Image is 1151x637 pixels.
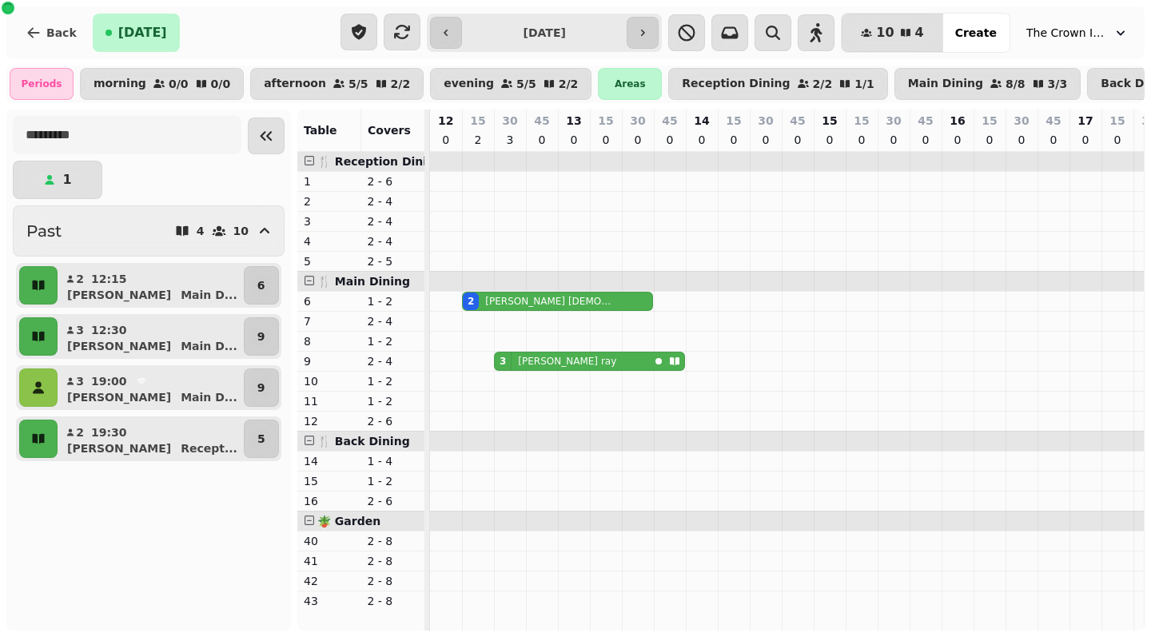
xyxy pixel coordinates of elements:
[75,373,85,389] p: 3
[348,78,368,90] p: 5 / 5
[67,440,171,456] p: [PERSON_NAME]
[317,275,410,288] span: 🍴 Main Dining
[67,389,171,405] p: [PERSON_NAME]
[951,132,964,148] p: 0
[368,393,419,409] p: 1 - 2
[663,132,676,148] p: 0
[368,173,419,189] p: 2 - 6
[1109,113,1125,129] p: 15
[75,322,85,338] p: 3
[304,473,355,489] p: 15
[908,78,983,90] p: Main Dining
[368,213,419,229] p: 2 - 4
[631,132,644,148] p: 0
[368,253,419,269] p: 2 - 5
[368,453,419,469] p: 1 - 4
[304,353,355,369] p: 9
[304,373,355,389] p: 10
[876,26,894,39] span: 10
[599,132,612,148] p: 0
[886,113,901,129] p: 30
[955,27,997,38] span: Create
[368,193,419,209] p: 2 - 4
[842,14,942,52] button: 104
[233,225,249,237] p: 10
[813,78,833,90] p: 2 / 2
[518,355,616,368] p: [PERSON_NAME] ray
[682,78,790,90] p: Reception Dining
[169,78,189,90] p: 0 / 0
[1017,18,1138,47] button: The Crown Inn
[181,440,237,456] p: Recept ...
[1006,78,1026,90] p: 8 / 8
[304,393,355,409] p: 11
[368,353,419,369] p: 2 - 4
[13,205,285,257] button: Past410
[368,533,419,549] p: 2 - 8
[10,68,74,100] div: Periods
[894,68,1081,100] button: Main Dining8/83/3
[918,113,933,129] p: 45
[1077,113,1093,129] p: 17
[304,493,355,509] p: 16
[248,117,285,154] button: Collapse sidebar
[62,173,71,186] p: 1
[440,132,452,148] p: 0
[211,78,231,90] p: 0 / 0
[516,78,536,90] p: 5 / 5
[1048,78,1068,90] p: 3 / 3
[368,373,419,389] p: 1 - 2
[854,78,874,90] p: 1 / 1
[855,132,868,148] p: 0
[304,593,355,609] p: 43
[559,78,579,90] p: 2 / 2
[257,380,265,396] p: 9
[67,287,171,303] p: [PERSON_NAME]
[444,78,494,90] p: evening
[822,113,837,129] p: 15
[181,389,237,405] p: Main D ...
[630,113,645,129] p: 30
[257,328,265,344] p: 9
[1026,25,1106,41] span: The Crown Inn
[91,373,127,389] p: 19:00
[304,453,355,469] p: 14
[668,68,887,100] button: Reception Dining2/21/1
[534,113,549,129] p: 45
[1111,132,1124,148] p: 0
[758,113,773,129] p: 30
[368,553,419,569] p: 2 - 8
[368,293,419,309] p: 1 - 2
[1045,113,1061,129] p: 45
[304,553,355,569] p: 41
[257,431,265,447] p: 5
[1014,113,1029,129] p: 30
[304,213,355,229] p: 3
[726,113,741,129] p: 15
[317,155,443,168] span: 🍴 Reception Dining
[181,338,237,354] p: Main D ...
[304,413,355,429] p: 12
[197,225,205,237] p: 4
[983,132,996,148] p: 0
[244,317,279,356] button: 9
[304,333,355,349] p: 8
[304,573,355,589] p: 42
[391,78,411,90] p: 2 / 2
[46,27,77,38] span: Back
[304,313,355,329] p: 7
[368,413,419,429] p: 2 - 6
[304,124,337,137] span: Table
[244,420,279,458] button: 5
[727,132,740,148] p: 0
[368,313,419,329] p: 2 - 4
[75,424,85,440] p: 2
[257,277,265,293] p: 6
[791,132,804,148] p: 0
[919,132,932,148] p: 0
[317,515,380,528] span: 🪴 Garden
[304,173,355,189] p: 1
[250,68,424,100] button: afternoon5/52/2
[368,573,419,589] p: 2 - 8
[468,295,474,308] div: 2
